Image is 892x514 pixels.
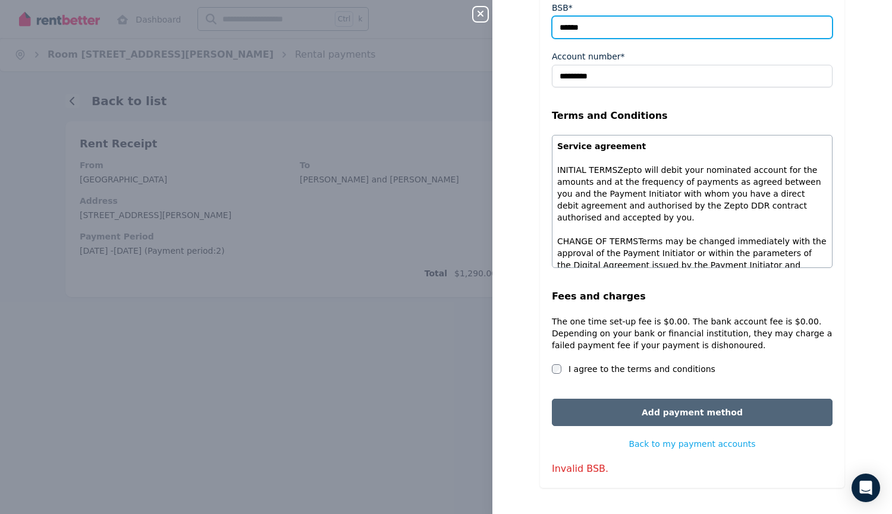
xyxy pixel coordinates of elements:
[557,235,827,295] p: Terms may be changed immediately with the approval of the Payment Initiator or within the paramet...
[557,165,617,175] span: INITIAL TERMS
[557,140,827,152] p: Service agreement
[552,289,833,304] legend: Fees and charges
[852,474,880,502] div: Open Intercom Messenger
[552,462,833,476] p: Invalid BSB.
[552,316,833,351] p: The one time set-up fee is $0.00. The bank account fee is $0.00. Depending on your bank or financ...
[557,236,638,246] span: CHANGE OF TERMS
[552,399,833,426] button: Add payment method
[552,51,625,62] label: Account number*
[629,439,755,449] span: Back to my payment accounts
[569,363,715,375] label: I agree to the terms and conditions
[557,164,827,223] p: Zepto will debit your nominated account for the amounts and at the frequency of payments as agree...
[552,109,833,123] legend: Terms and Conditions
